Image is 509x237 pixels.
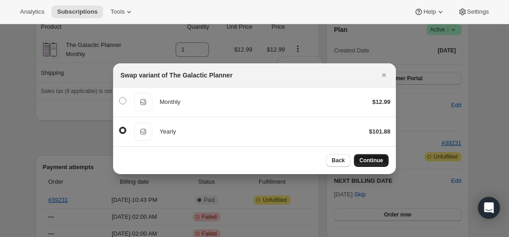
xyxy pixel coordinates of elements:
[423,8,436,15] span: Help
[15,5,50,18] button: Analytics
[57,8,98,15] span: Subscriptions
[52,5,103,18] button: Subscriptions
[354,154,389,167] button: Continue
[160,98,181,105] span: Monthly
[478,197,500,219] div: Open Intercom Messenger
[467,8,489,15] span: Settings
[409,5,450,18] button: Help
[110,8,125,15] span: Tools
[326,154,350,167] button: Back
[369,127,390,136] div: $101.88
[105,5,139,18] button: Tools
[332,157,345,164] span: Back
[452,5,494,18] button: Settings
[359,157,383,164] span: Continue
[120,71,233,80] h2: Swap variant of The Galactic Planner
[372,98,390,107] div: $12.99
[378,69,390,82] button: Close
[20,8,44,15] span: Analytics
[160,128,176,135] span: Yearly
